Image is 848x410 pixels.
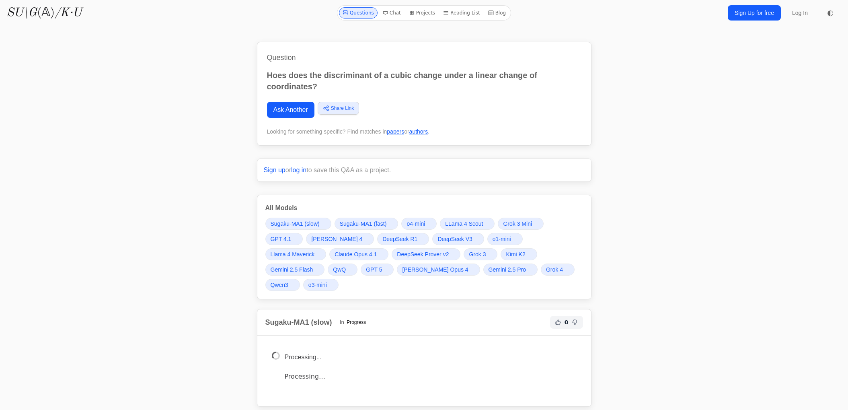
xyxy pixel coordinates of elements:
[267,128,581,136] div: Looking for something specific? Find matches in or .
[265,279,300,291] a: Qwen3
[407,220,425,228] span: o4-mini
[501,248,537,260] a: Kimi K2
[728,5,781,21] a: Sign Up for free
[339,7,378,19] a: Questions
[285,354,322,361] span: Processing...
[487,233,523,245] a: o1-mini
[361,264,394,276] a: GPT 5
[333,266,346,274] span: QwQ
[406,7,438,19] a: Projects
[267,52,581,63] h1: Question
[432,233,484,245] a: DeepSeek V3
[265,233,303,245] a: GPT 4.1
[387,128,404,135] a: papers
[55,7,82,19] i: /K·U
[271,266,313,274] span: Gemini 2.5 Flash
[445,220,483,228] span: LLama 4 Scout
[553,317,563,327] button: Helpful
[335,317,371,327] span: In_Progress
[271,250,315,258] span: Llama 4 Maverick
[267,70,581,92] p: Hoes does the discriminant of a cubic change under a linear change of coordinates?
[493,235,511,243] span: o1-mini
[265,248,326,260] a: Llama 4 Maverick
[469,250,486,258] span: Grok 3
[271,235,292,243] span: GPT 4.1
[271,281,288,289] span: Qwen3
[306,233,374,245] a: [PERSON_NAME] 4
[265,203,583,213] h3: All Models
[485,7,509,19] a: Blog
[6,7,37,19] i: SU\G
[265,264,325,276] a: Gemini 2.5 Flash
[464,248,497,260] a: Grok 3
[311,235,362,243] span: [PERSON_NAME] 4
[565,318,569,326] span: 0
[506,250,525,258] span: Kimi K2
[546,266,563,274] span: Grok 4
[377,233,429,245] a: DeepSeek R1
[340,220,387,228] span: Sugaku-MA1 (fast)
[329,248,388,260] a: Claude Opus 4.1
[498,218,544,230] a: Grok 3 Mini
[827,9,834,16] span: ◐
[291,167,306,173] a: log in
[382,235,417,243] span: DeepSeek R1
[822,5,838,21] button: ◐
[787,6,813,20] a: Log In
[440,7,483,19] a: Reading List
[303,279,339,291] a: o3-mini
[570,317,580,327] button: Not Helpful
[264,165,585,175] p: or to save this Q&A as a project.
[328,264,357,276] a: QwQ
[379,7,404,19] a: Chat
[437,235,472,243] span: DeepSeek V3
[6,6,82,20] a: SU\G(𝔸)/K·U
[402,266,468,274] span: [PERSON_NAME] Opus 4
[541,264,575,276] a: Grok 4
[285,371,577,382] p: Processing…
[331,105,354,112] span: Share Link
[401,218,437,230] a: o4-mini
[483,264,538,276] a: Gemini 2.5 Pro
[366,266,382,274] span: GPT 5
[335,218,398,230] a: Sugaku-MA1 (fast)
[397,264,480,276] a: [PERSON_NAME] Opus 4
[267,102,314,118] a: Ask Another
[335,250,377,258] span: Claude Opus 4.1
[308,281,327,289] span: o3-mini
[271,220,320,228] span: Sugaku-MA1 (slow)
[397,250,449,258] span: DeepSeek Prover v2
[265,218,331,230] a: Sugaku-MA1 (slow)
[264,167,285,173] a: Sign up
[440,218,495,230] a: LLama 4 Scout
[265,317,332,328] h2: Sugaku-MA1 (slow)
[409,128,428,135] a: authors
[489,266,526,274] span: Gemini 2.5 Pro
[392,248,460,260] a: DeepSeek Prover v2
[503,220,532,228] span: Grok 3 Mini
